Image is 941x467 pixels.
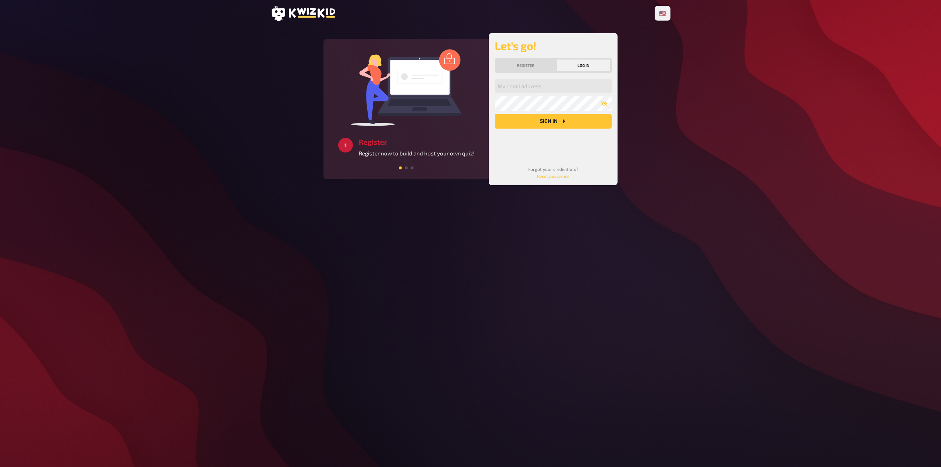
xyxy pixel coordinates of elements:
[496,60,555,71] button: Register
[495,114,612,129] button: Sign in
[359,138,475,146] h3: Register
[495,39,612,52] h2: Let's go!
[528,166,578,179] small: Forgot your credentials?
[359,149,475,158] p: Register now to build and host your own quiz!
[338,138,353,152] div: 1
[557,60,611,71] button: Log in
[351,49,461,126] img: log in
[537,173,569,179] a: Reset password
[495,79,612,93] input: My email address
[656,7,669,19] li: 🇺🇸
